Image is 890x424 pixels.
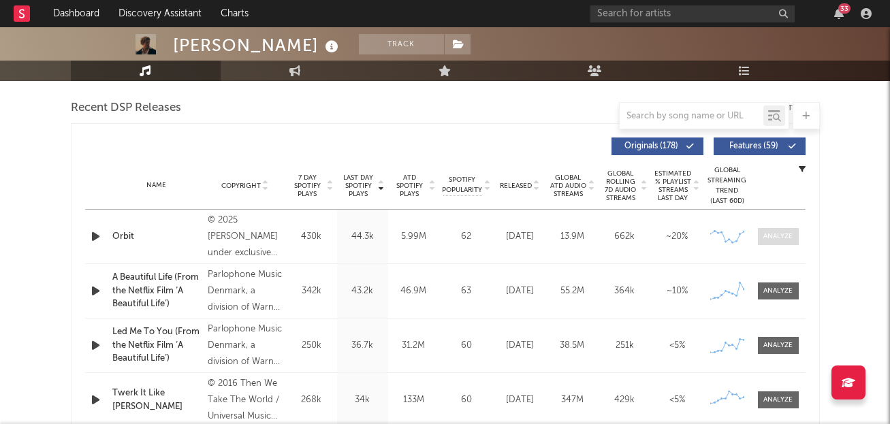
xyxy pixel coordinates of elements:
span: Estimated % Playlist Streams Last Day [654,169,692,202]
button: 33 [834,8,844,19]
div: 38.5M [550,339,595,353]
div: 31.2M [392,339,436,353]
div: 60 [443,339,490,353]
span: Global Rolling 7D Audio Streams [602,169,639,202]
div: 13.9M [550,230,595,244]
div: 251k [602,339,648,353]
button: Features(59) [714,137,806,155]
div: [DATE] [497,393,543,407]
a: Twerk It Like [PERSON_NAME] [112,387,202,413]
div: 430k [289,230,334,244]
div: 342k [289,284,334,298]
div: 44.3k [340,230,385,244]
div: 662k [602,230,648,244]
div: 33 [838,3,851,14]
div: [PERSON_NAME] [173,34,342,56]
div: 46.9M [392,284,436,298]
div: 34k [340,393,385,407]
div: 36.7k [340,339,385,353]
a: Led Me To You (From the Netflix Film ‘A Beautiful Life’) [112,325,202,365]
button: Originals(178) [611,137,703,155]
div: 250k [289,339,334,353]
div: 5.99M [392,230,436,244]
span: 7 Day Spotify Plays [289,174,325,198]
input: Search for artists [590,5,795,22]
div: 364k [602,284,648,298]
div: [DATE] [497,339,543,353]
div: Global Streaming Trend (Last 60D) [707,165,748,206]
div: 133M [392,393,436,407]
div: 429k [602,393,648,407]
span: Originals ( 178 ) [620,142,683,150]
div: ~ 10 % [654,284,700,298]
span: ATD Spotify Plays [392,174,428,198]
span: Spotify Popularity [442,175,482,195]
input: Search by song name or URL [620,111,763,122]
span: Features ( 59 ) [722,142,785,150]
div: Parlophone Music Denmark, a division of Warner Music Denmark A/S, © 2023 Parlophone Music Denmark [208,321,282,370]
div: ~ 20 % [654,230,700,244]
span: Global ATD Audio Streams [550,174,587,198]
div: 60 [443,393,490,407]
button: Track [359,34,444,54]
div: 43.2k [340,284,385,298]
div: Name [112,180,202,191]
div: © 2025 [PERSON_NAME] under exclusive license to Warner Music Denmark A/S [208,212,282,261]
div: 268k [289,393,334,407]
div: <5% [654,339,700,353]
a: Orbit [112,230,202,244]
span: Copyright [221,182,261,190]
div: 62 [443,230,490,244]
div: <5% [654,393,700,407]
span: Recent DSP Releases [71,100,181,116]
span: Released [500,182,532,190]
div: 63 [443,284,490,298]
div: [DATE] [497,284,543,298]
div: 347M [550,393,595,407]
span: Last Day Spotify Plays [340,174,377,198]
div: [DATE] [497,230,543,244]
div: 55.2M [550,284,595,298]
div: Parlophone Music Denmark, a division of Warner Music Denmark A/S, © 2023 Parlophone Music Denmark [208,267,282,316]
a: A Beautiful Life (From the Netflix Film ‘A Beautiful Life’) [112,271,202,311]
